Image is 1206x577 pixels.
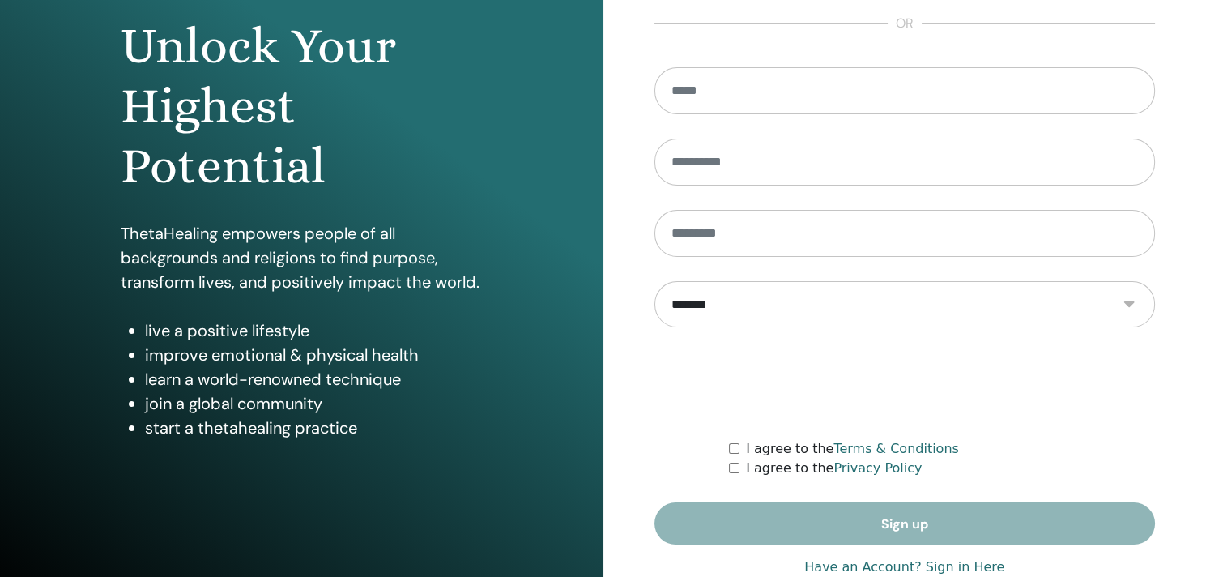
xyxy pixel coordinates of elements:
li: live a positive lifestyle [145,318,482,343]
li: improve emotional & physical health [145,343,482,367]
li: learn a world-renowned technique [145,367,482,391]
a: Terms & Conditions [833,441,958,456]
label: I agree to the [746,459,922,478]
li: start a thetahealing practice [145,416,482,440]
span: or [888,14,922,33]
li: join a global community [145,391,482,416]
label: I agree to the [746,439,959,459]
a: Privacy Policy [833,460,922,476]
a: Have an Account? Sign in Here [804,558,1004,577]
p: ThetaHealing empowers people of all backgrounds and religions to find purpose, transform lives, a... [121,221,482,294]
iframe: reCAPTCHA [782,352,1028,415]
h1: Unlock Your Highest Potential [121,16,482,197]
